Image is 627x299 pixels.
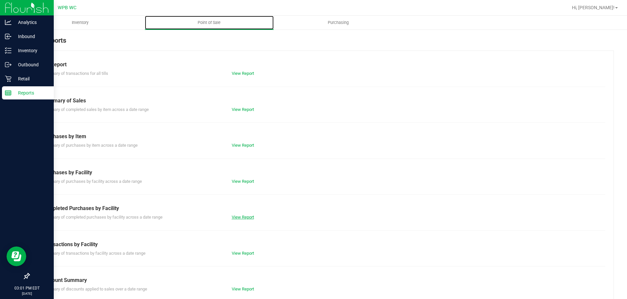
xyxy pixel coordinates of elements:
[11,61,51,69] p: Outbound
[42,276,600,284] div: Discount Summary
[11,32,51,40] p: Inbound
[11,18,51,26] p: Analytics
[42,287,147,291] span: Summary of discounts applied to sales over a date range
[42,241,600,248] div: Transactions by Facility
[5,90,11,96] inline-svg: Reports
[42,204,600,212] div: Completed Purchases by Facility
[63,20,97,26] span: Inventory
[42,97,600,105] div: Summary of Sales
[5,47,11,54] inline-svg: Inventory
[232,71,254,76] a: View Report
[232,287,254,291] a: View Report
[274,16,403,30] a: Purchasing
[232,179,254,184] a: View Report
[58,5,76,11] span: WPB WC
[7,246,26,266] iframe: Resource center
[42,143,138,148] span: Summary of purchases by item across a date range
[5,19,11,26] inline-svg: Analytics
[145,16,274,30] a: Point of Sale
[42,61,600,69] div: Till Report
[11,89,51,97] p: Reports
[232,107,254,112] a: View Report
[16,16,145,30] a: Inventory
[5,61,11,68] inline-svg: Outbound
[232,251,254,256] a: View Report
[11,47,51,54] p: Inventory
[572,5,615,10] span: Hi, [PERSON_NAME]!
[42,179,142,184] span: Summary of purchases by facility across a date range
[42,215,163,220] span: Summary of completed purchases by facility across a date range
[3,291,51,296] p: [DATE]
[42,107,149,112] span: Summary of completed sales by item across a date range
[3,285,51,291] p: 03:01 PM EDT
[5,33,11,40] inline-svg: Inbound
[11,75,51,83] p: Retail
[42,133,600,140] div: Purchases by Item
[42,71,108,76] span: Summary of transactions for all tills
[29,35,614,51] div: POS Reports
[42,251,146,256] span: Summary of transactions by facility across a date range
[189,20,229,26] span: Point of Sale
[319,20,358,26] span: Purchasing
[232,143,254,148] a: View Report
[42,169,600,177] div: Purchases by Facility
[232,215,254,220] a: View Report
[5,75,11,82] inline-svg: Retail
